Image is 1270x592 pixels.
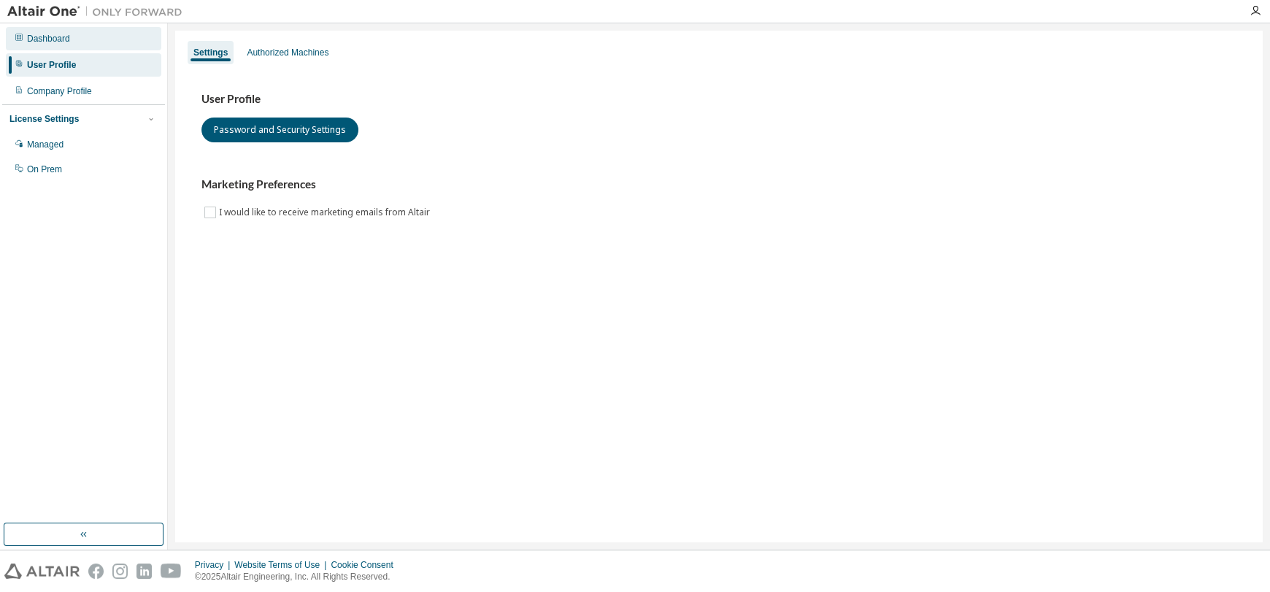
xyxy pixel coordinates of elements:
div: Dashboard [27,33,70,45]
img: youtube.svg [161,564,182,579]
div: Cookie Consent [331,559,401,571]
button: Password and Security Settings [201,118,358,142]
img: facebook.svg [88,564,104,579]
div: On Prem [27,164,62,175]
label: I would like to receive marketing emails from Altair [219,204,433,221]
div: Settings [193,47,228,58]
img: Altair One [7,4,190,19]
div: Company Profile [27,85,92,97]
div: Privacy [195,559,234,571]
img: altair_logo.svg [4,564,80,579]
div: Website Terms of Use [234,559,331,571]
div: User Profile [27,59,76,71]
div: License Settings [9,113,79,125]
h3: Marketing Preferences [201,177,1236,192]
div: Authorized Machines [247,47,328,58]
div: Managed [27,139,64,150]
h3: User Profile [201,92,1236,107]
img: instagram.svg [112,564,128,579]
p: © 2025 Altair Engineering, Inc. All Rights Reserved. [195,571,402,583]
img: linkedin.svg [136,564,152,579]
